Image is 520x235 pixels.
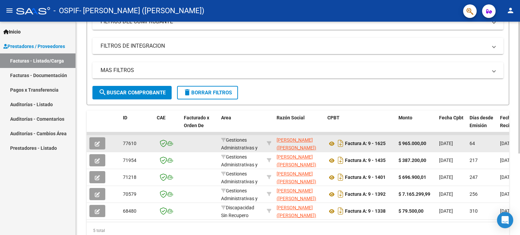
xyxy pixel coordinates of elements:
datatable-header-cell: ID [120,111,154,140]
i: Descargar documento [336,138,345,149]
mat-panel-title: FILTROS DE INTEGRACION [101,42,487,50]
span: Buscar Comprobante [99,90,166,96]
span: Prestadores / Proveedores [3,43,65,50]
span: 68480 [123,208,136,214]
div: Open Intercom Messenger [497,212,513,228]
strong: Factura A: 9 - 1392 [345,192,386,197]
span: Gestiones Administrativas y Otros [221,171,258,192]
span: 64 [470,141,475,146]
div: 20317075430 [277,153,322,167]
span: Facturado x Orden De [184,115,209,128]
span: [DATE] [439,141,453,146]
span: [PERSON_NAME] ([PERSON_NAME]) [277,154,316,167]
span: Fecha Cpbt [439,115,463,120]
span: Fecha Recibido [500,115,519,128]
strong: $ 7.165.299,99 [398,191,430,197]
span: Borrar Filtros [183,90,232,96]
span: [PERSON_NAME] ([PERSON_NAME]) [277,205,316,218]
mat-icon: search [99,88,107,96]
button: Buscar Comprobante [92,86,172,99]
strong: $ 965.000,00 [398,141,426,146]
div: 20317075430 [277,170,322,184]
strong: Factura A: 9 - 1338 [345,209,386,214]
span: [DATE] [500,174,514,180]
span: Discapacidad Sin Recupero [221,205,254,218]
strong: Factura A: 9 - 1435 [345,158,386,163]
mat-icon: delete [183,88,191,96]
span: 71954 [123,158,136,163]
datatable-header-cell: Días desde Emisión [467,111,497,140]
span: 71218 [123,174,136,180]
span: 77610 [123,141,136,146]
strong: $ 79.500,00 [398,208,424,214]
span: [DATE] [439,158,453,163]
strong: $ 696.900,01 [398,174,426,180]
datatable-header-cell: CPBT [325,111,396,140]
span: [DATE] [439,191,453,197]
span: - OSPIF [53,3,79,18]
span: [DATE] [500,208,514,214]
button: Borrar Filtros [177,86,238,99]
span: 247 [470,174,478,180]
span: 256 [470,191,478,197]
span: [DATE] [439,208,453,214]
strong: Factura A: 9 - 1401 [345,175,386,180]
span: [PERSON_NAME] ([PERSON_NAME]) [277,171,316,184]
span: [PERSON_NAME] ([PERSON_NAME]) [277,188,316,201]
i: Descargar documento [336,172,345,183]
datatable-header-cell: Monto [396,111,436,140]
span: [DATE] [439,174,453,180]
span: Gestiones Administrativas y Otros [221,154,258,175]
mat-expansion-panel-header: FILTROS DE INTEGRACION [92,38,503,54]
mat-panel-title: MAS FILTROS [101,67,487,74]
datatable-header-cell: Razón Social [274,111,325,140]
strong: Factura A: 9 - 1625 [345,141,386,146]
span: Razón Social [277,115,305,120]
span: Inicio [3,28,21,36]
span: CAE [157,115,166,120]
span: ID [123,115,127,120]
span: 70579 [123,191,136,197]
span: Gestiones Administrativas y Otros [221,137,258,158]
span: [DATE] [500,158,514,163]
span: CPBT [327,115,340,120]
span: [PERSON_NAME] ([PERSON_NAME]) [277,137,316,150]
mat-expansion-panel-header: MAS FILTROS [92,62,503,78]
div: 20317075430 [277,187,322,201]
mat-icon: person [506,6,515,15]
datatable-header-cell: Area [218,111,264,140]
div: 20317075430 [277,136,322,150]
datatable-header-cell: CAE [154,111,181,140]
span: [DATE] [500,141,514,146]
strong: $ 387.200,00 [398,158,426,163]
i: Descargar documento [336,155,345,166]
datatable-header-cell: Fecha Cpbt [436,111,467,140]
div: 20317075430 [277,204,322,218]
span: 217 [470,158,478,163]
span: - [PERSON_NAME] ([PERSON_NAME]) [79,3,204,18]
span: Area [221,115,231,120]
i: Descargar documento [336,189,345,199]
span: Gestiones Administrativas y Otros [221,188,258,209]
span: [DATE] [500,191,514,197]
i: Descargar documento [336,206,345,216]
span: 310 [470,208,478,214]
mat-icon: menu [5,6,14,15]
span: Días desde Emisión [470,115,493,128]
datatable-header-cell: Facturado x Orden De [181,111,218,140]
span: Monto [398,115,412,120]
